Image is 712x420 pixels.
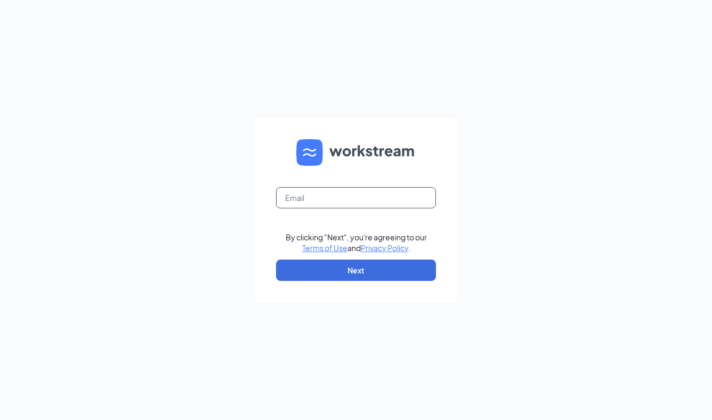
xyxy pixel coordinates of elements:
a: Privacy Policy [361,243,408,253]
img: WS logo and Workstream text [296,139,416,166]
div: By clicking "Next", you're agreeing to our and . [286,232,427,253]
input: Email [276,187,436,208]
a: Terms of Use [302,243,347,253]
button: Next [276,260,436,281]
